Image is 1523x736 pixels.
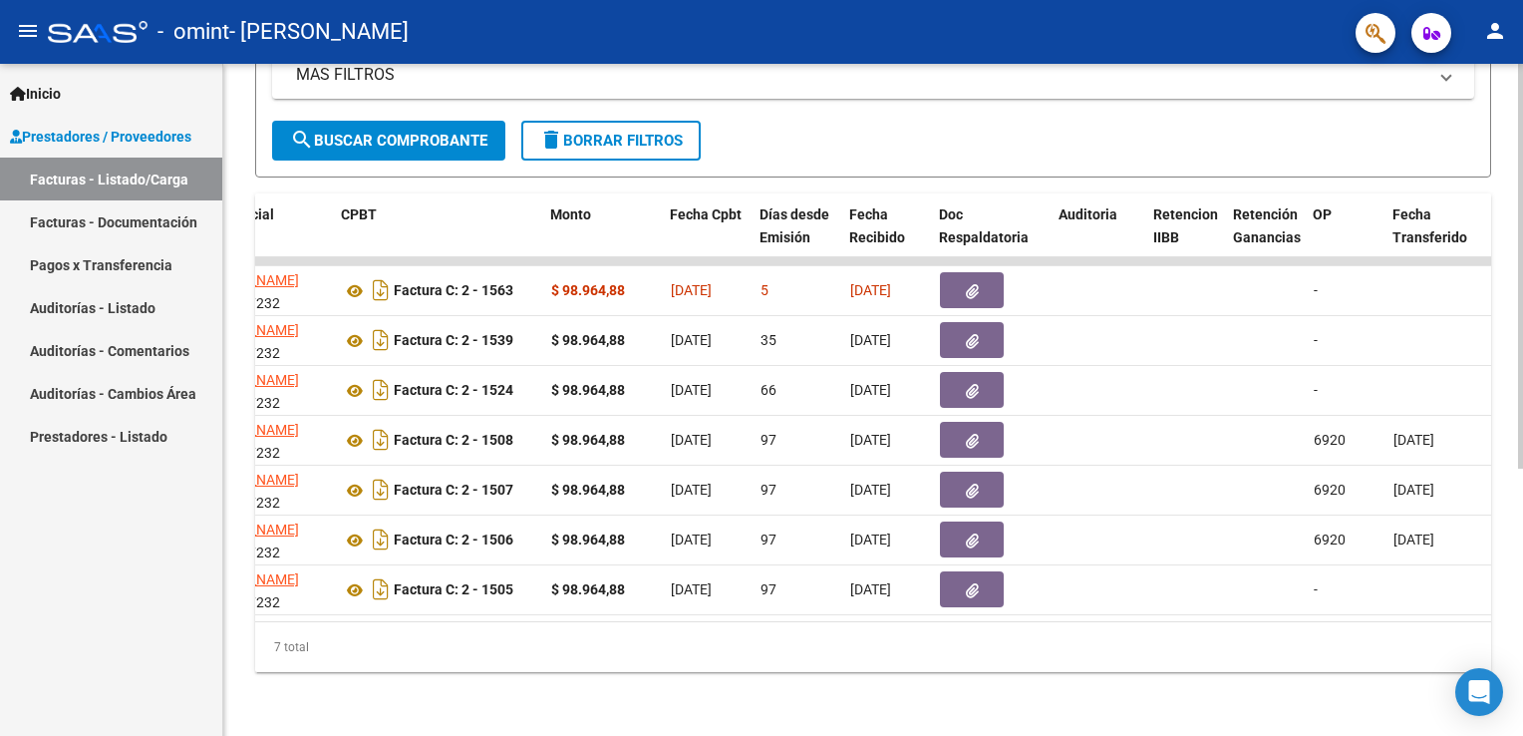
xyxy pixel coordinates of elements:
i: Descargar documento [368,573,394,605]
span: - omint [157,10,229,54]
datatable-header-cell: Fecha Transferido [1384,193,1494,281]
span: [DATE] [850,482,891,498]
span: [DATE] [671,382,712,398]
span: Borrar Filtros [539,132,683,150]
mat-panel-title: MAS FILTROS [296,64,1426,86]
mat-icon: menu [16,19,40,43]
datatable-header-cell: OP [1305,193,1384,281]
datatable-header-cell: Retención Ganancias [1225,193,1305,281]
datatable-header-cell: Fecha Cpbt [662,193,752,281]
span: 97 [761,532,776,548]
i: Descargar documento [368,424,394,456]
span: [DATE] [850,432,891,448]
span: 35 [761,332,776,348]
span: 5 [761,282,768,298]
span: Fecha Transferido [1392,206,1467,245]
span: [DATE] [1393,482,1434,498]
span: CPBT [341,206,377,222]
span: [DATE] [850,532,891,548]
div: 27309187232 [192,369,326,411]
datatable-header-cell: Razón Social [183,193,333,281]
span: 66 [761,382,776,398]
span: OP [1313,206,1332,222]
span: 97 [761,482,776,498]
span: Doc Respaldatoria [939,206,1029,245]
span: - [1314,332,1318,348]
div: 27309187232 [192,319,326,361]
span: Fecha Cpbt [670,206,742,222]
strong: $ 98.964,88 [551,482,625,498]
datatable-header-cell: Doc Respaldatoria [931,193,1051,281]
span: [DATE] [671,282,712,298]
datatable-header-cell: CPBT [333,193,542,281]
span: 97 [761,432,776,448]
mat-icon: delete [539,128,563,152]
span: [DATE] [850,332,891,348]
strong: Factura C: 2 - 1508 [394,433,513,449]
datatable-header-cell: Días desde Emisión [752,193,841,281]
strong: $ 98.964,88 [551,332,625,348]
button: Borrar Filtros [521,121,701,161]
datatable-header-cell: Auditoria [1051,193,1145,281]
datatable-header-cell: Monto [542,193,662,281]
i: Descargar documento [368,374,394,406]
span: Fecha Recibido [849,206,905,245]
strong: $ 98.964,88 [551,382,625,398]
span: Inicio [10,83,61,105]
strong: $ 98.964,88 [551,282,625,298]
span: Auditoria [1059,206,1117,222]
span: [DATE] [850,581,891,597]
span: - [PERSON_NAME] [229,10,409,54]
span: Razón Social [191,206,274,222]
span: [DATE] [671,532,712,548]
span: - [1314,282,1318,298]
mat-icon: search [290,128,314,152]
strong: $ 98.964,88 [551,581,625,597]
div: 27309187232 [192,419,326,461]
span: 6920 [1314,432,1346,448]
strong: Factura C: 2 - 1524 [394,383,513,399]
span: - [1314,382,1318,398]
span: Retención Ganancias [1233,206,1301,245]
span: [DATE] [671,332,712,348]
div: Open Intercom Messenger [1455,668,1503,716]
span: [DATE] [850,282,891,298]
span: [DATE] [850,382,891,398]
i: Descargar documento [368,524,394,555]
div: 27309187232 [192,519,326,560]
datatable-header-cell: Retencion IIBB [1145,193,1225,281]
span: Prestadores / Proveedores [10,126,191,148]
div: 27309187232 [192,269,326,311]
datatable-header-cell: Fecha Recibido [841,193,931,281]
span: Buscar Comprobante [290,132,487,150]
span: Días desde Emisión [760,206,829,245]
span: [DATE] [1393,432,1434,448]
span: - [1314,581,1318,597]
div: 27309187232 [192,568,326,610]
span: [DATE] [1393,532,1434,548]
strong: Factura C: 2 - 1507 [394,483,513,499]
span: 6920 [1314,482,1346,498]
span: [DATE] [671,581,712,597]
strong: Factura C: 2 - 1563 [394,283,513,299]
i: Descargar documento [368,274,394,306]
span: [DATE] [671,482,712,498]
mat-expansion-panel-header: MAS FILTROS [272,51,1474,99]
strong: Factura C: 2 - 1505 [394,582,513,598]
div: 27309187232 [192,469,326,511]
strong: $ 98.964,88 [551,432,625,448]
strong: Factura C: 2 - 1539 [394,333,513,349]
strong: Factura C: 2 - 1506 [394,533,513,549]
div: 7 total [255,622,1491,672]
span: 97 [761,581,776,597]
span: Monto [550,206,591,222]
button: Buscar Comprobante [272,121,505,161]
i: Descargar documento [368,324,394,356]
strong: $ 98.964,88 [551,532,625,548]
span: 6920 [1314,532,1346,548]
span: [DATE] [671,432,712,448]
span: Retencion IIBB [1153,206,1218,245]
i: Descargar documento [368,474,394,506]
mat-icon: person [1483,19,1507,43]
